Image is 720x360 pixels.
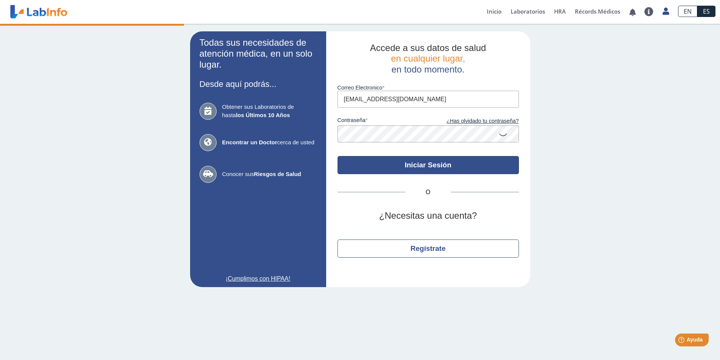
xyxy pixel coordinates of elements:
[236,112,290,118] b: los Últimos 10 Años
[678,6,697,17] a: EN
[392,64,465,74] span: en todo momento.
[338,117,428,125] label: contraseña
[222,170,317,179] span: Conocer sus
[200,274,317,283] a: ¡Cumplimos con HIPAA!
[653,331,712,352] iframe: Help widget launcher
[222,103,317,120] span: Obtener sus Laboratorios de hasta
[406,188,451,197] span: O
[200,79,317,89] h3: Desde aquí podrás...
[370,43,486,53] span: Accede a sus datos de salud
[222,139,277,145] b: Encontrar un Doctor
[554,8,566,15] span: HRA
[254,171,301,177] b: Riesgos de Salud
[222,138,317,147] span: cerca de usted
[391,53,465,63] span: en cualquier lugar,
[338,210,519,221] h2: ¿Necesitas una cuenta?
[338,85,519,91] label: Correo Electronico
[428,117,519,125] a: ¿Has olvidado tu contraseña?
[200,37,317,70] h2: Todas sus necesidades de atención médica, en un solo lugar.
[338,239,519,258] button: Regístrate
[697,6,715,17] a: ES
[338,156,519,174] button: Iniciar Sesión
